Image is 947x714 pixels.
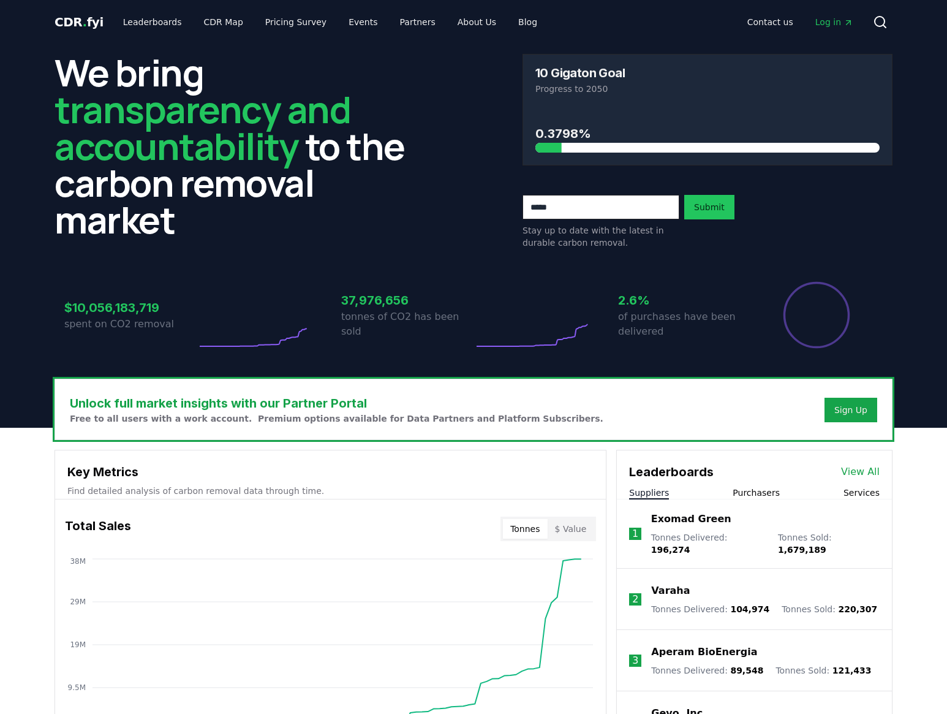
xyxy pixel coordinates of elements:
tspan: 19M [70,640,86,649]
button: Purchasers [733,487,780,499]
span: . [83,15,87,29]
h3: Unlock full market insights with our Partner Portal [70,394,603,412]
a: Contact us [738,11,803,33]
a: Blog [508,11,547,33]
p: Free to all users with a work account. Premium options available for Data Partners and Platform S... [70,412,603,425]
a: Pricing Survey [255,11,336,33]
span: 196,274 [651,545,690,555]
a: Partners [390,11,445,33]
a: Sign Up [834,404,867,416]
span: 121,433 [832,666,872,675]
a: CDR Map [194,11,253,33]
span: Log in [815,16,853,28]
p: 2 [632,592,638,607]
a: Leaderboards [113,11,192,33]
button: Suppliers [629,487,669,499]
p: of purchases have been delivered [618,310,750,339]
a: View All [841,465,880,479]
p: Tonnes Sold : [775,664,871,677]
span: transparency and accountability [55,84,350,171]
h3: Total Sales [65,517,131,541]
button: Sign Up [824,398,877,422]
h3: Leaderboards [629,463,714,481]
button: $ Value [548,519,594,539]
a: Events [339,11,387,33]
p: Progress to 2050 [535,83,880,95]
p: 1 [632,526,638,541]
a: CDR.fyi [55,13,104,31]
p: Tonnes Delivered : [651,531,766,556]
button: Tonnes [503,519,547,539]
div: Percentage of sales delivered [782,281,851,349]
p: 3 [632,653,638,668]
nav: Main [113,11,547,33]
span: CDR fyi [55,15,104,29]
a: About Us [448,11,506,33]
p: Find detailed analysis of carbon removal data through time. [67,485,594,497]
p: spent on CO2 removal [64,317,197,332]
h3: 0.3798% [535,124,880,143]
nav: Main [738,11,863,33]
h3: 2.6% [618,291,750,310]
a: Exomad Green [651,512,731,526]
button: Submit [684,195,734,219]
p: tonnes of CO2 has been sold [341,310,473,339]
a: Log in [806,11,863,33]
p: Tonnes Sold : [778,531,880,556]
button: Services [843,487,880,499]
a: Varaha [651,583,690,598]
tspan: 29M [70,598,86,606]
h3: 37,976,656 [341,291,473,310]
span: 104,974 [730,604,769,614]
span: 1,679,189 [778,545,826,555]
span: 220,307 [838,604,877,614]
h3: $10,056,183,719 [64,298,197,317]
h3: 10 Gigaton Goal [535,67,625,79]
p: Tonnes Sold : [782,603,877,615]
p: Stay up to date with the latest in durable carbon removal. [523,224,679,249]
h3: Key Metrics [67,463,594,481]
tspan: 9.5M [68,683,86,692]
a: Aperam BioEnergia [651,645,757,659]
tspan: 38M [70,557,86,566]
h2: We bring to the carbon removal market [55,54,424,238]
span: 89,548 [730,666,763,675]
p: Tonnes Delivered : [651,664,763,677]
p: Tonnes Delivered : [651,603,769,615]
